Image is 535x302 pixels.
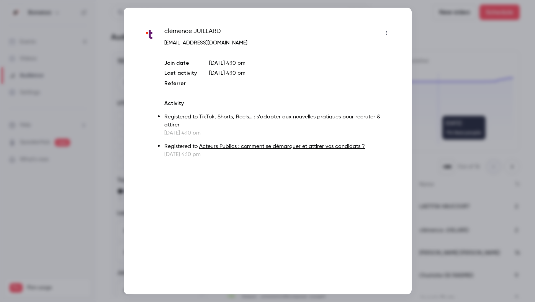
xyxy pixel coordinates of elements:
[164,100,392,107] p: Activity
[209,71,245,76] span: [DATE] 4:10 pm
[164,114,380,128] a: TikTok, Shorts, Reels… : s’adapter aux nouvelles pratiques pour recruter & attirer
[143,28,157,42] img: talent.com
[164,129,392,137] p: [DATE] 4:10 pm
[164,143,392,151] p: Registered to
[164,113,392,129] p: Registered to
[164,69,197,77] p: Last activity
[164,59,197,67] p: Join date
[164,80,197,87] p: Referrer
[199,144,365,149] a: Acteurs Publics : comment se démarquer et attirer vos candidats ?
[164,40,247,46] a: [EMAIL_ADDRESS][DOMAIN_NAME]
[209,59,392,67] p: [DATE] 4:10 pm
[164,151,392,158] p: [DATE] 4:10 pm
[164,27,221,39] span: clémence JUILLARD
